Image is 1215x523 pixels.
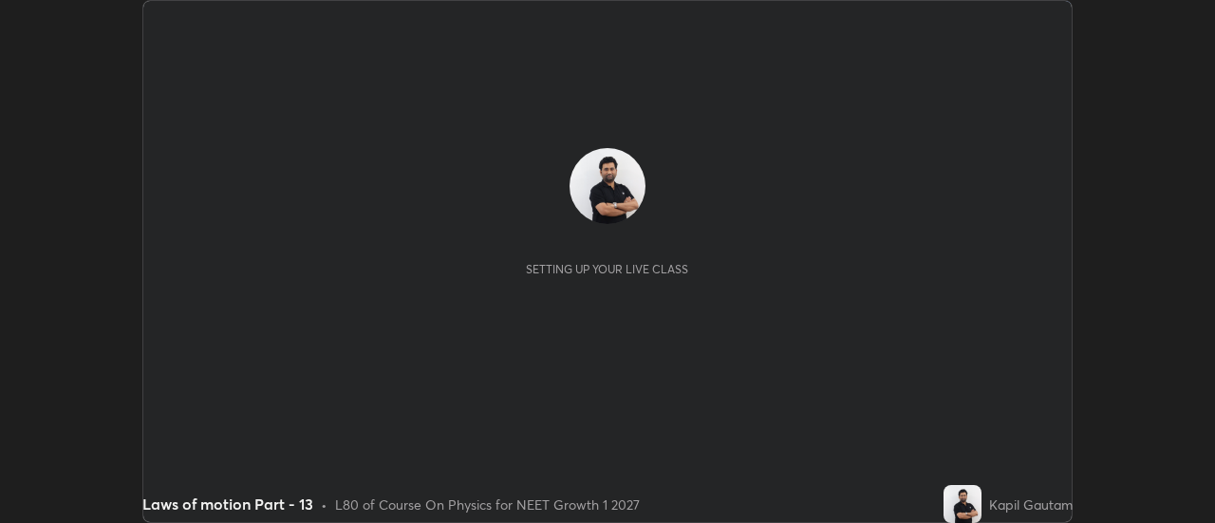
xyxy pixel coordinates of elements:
div: Kapil Gautam [989,495,1073,514]
img: 00bbc326558d46f9aaf65f1f5dcb6be8.jpg [944,485,981,523]
div: Laws of motion Part - 13 [142,493,313,515]
div: • [321,495,327,514]
div: Setting up your live class [526,262,688,276]
img: 00bbc326558d46f9aaf65f1f5dcb6be8.jpg [570,148,645,224]
div: L80 of Course On Physics for NEET Growth 1 2027 [335,495,640,514]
